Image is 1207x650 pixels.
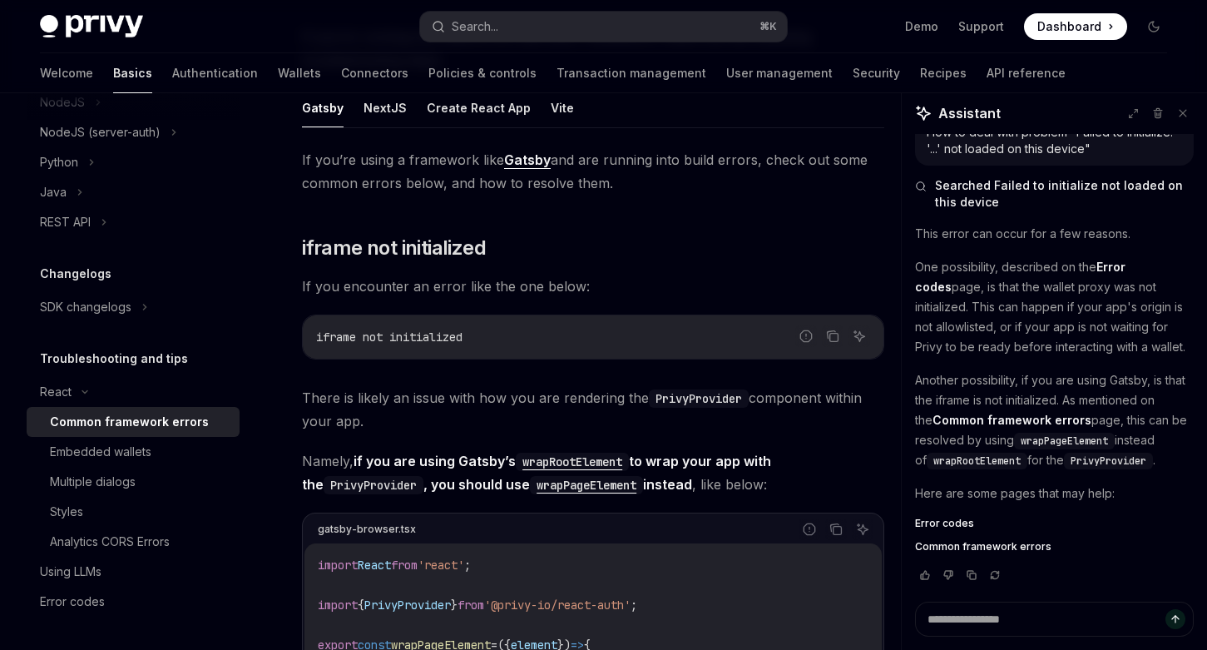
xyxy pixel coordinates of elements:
h5: Troubleshooting and tips [40,349,188,369]
a: wrapPageElement [530,476,643,493]
strong: Error codes [915,260,1125,294]
a: Gatsby [504,151,551,169]
a: Basics [113,53,152,93]
span: There is likely an issue with how you are rendering the component within your app. [302,386,884,433]
code: PrivyProvider [649,390,749,408]
a: Using LLMs [27,557,240,587]
span: Namely, , like below: [302,449,884,496]
span: Dashboard [1037,18,1101,35]
span: wrapRootElement [933,454,1021,468]
button: Searched Failed to initialize not loaded on this device [915,177,1194,211]
button: Copy the contents from the code block [822,325,843,347]
span: React [358,558,391,573]
div: Embedded wallets [50,442,151,462]
a: Transaction management [557,53,706,93]
div: How to deal with problem "Failed to initialize: '...' not loaded on this device" [927,124,1182,157]
span: If you’re using a framework like and are running into build errors, check out some common errors ... [302,148,884,195]
a: Demo [905,18,938,35]
span: 'react' [418,558,464,573]
button: Ask AI [852,519,873,540]
span: ⌘ K [759,20,777,33]
a: Security [853,53,900,93]
button: Search...⌘K [420,12,787,42]
div: Search... [452,17,498,37]
div: gatsby-browser.tsx [318,519,416,540]
a: Recipes [920,53,967,93]
a: Connectors [341,53,408,93]
a: Dashboard [1024,13,1127,40]
a: Error codes [27,587,240,617]
p: Here are some pages that may help: [915,484,1194,504]
a: Common framework errors [27,407,240,437]
p: One possibility, described on the page, is that the wallet proxy was not initialized. This can ha... [915,257,1194,357]
div: Common framework errors [50,412,209,432]
button: Toggle dark mode [1140,13,1167,40]
span: iframe not initialized [316,330,463,345]
a: API reference [987,53,1066,93]
a: Styles [27,497,240,527]
a: Error codes [915,517,1194,530]
button: Report incorrect code [799,519,820,540]
div: Java [40,182,67,202]
a: Analytics CORS Errors [27,527,240,557]
strong: Common framework errors [932,413,1091,427]
button: Vite [551,88,574,127]
button: Create React App [427,88,531,127]
div: React [40,382,72,402]
div: Error codes [40,592,105,612]
button: Gatsby [302,88,344,127]
span: from [391,558,418,573]
span: Common framework errors [915,540,1051,553]
span: Error codes [915,517,974,530]
code: wrapPageElement [530,476,643,494]
a: Authentication [172,53,258,93]
a: Welcome [40,53,93,93]
span: import [318,558,358,573]
span: ; [464,558,471,573]
p: Another possibility, if you are using Gatsby, is that the iframe is not initialized. As mentioned... [915,370,1194,470]
code: wrapRootElement [516,453,629,471]
span: Searched Failed to initialize not loaded on this device [935,177,1194,211]
span: Assistant [938,103,1001,123]
span: If you encounter an error like the one below: [302,275,884,298]
a: Policies & controls [428,53,537,93]
h5: Changelogs [40,264,111,284]
a: Support [958,18,1004,35]
span: wrapPageElement [1021,434,1108,448]
a: Multiple dialogs [27,467,240,497]
a: Common framework errors [915,540,1194,553]
a: Wallets [278,53,321,93]
div: Analytics CORS Errors [50,532,170,552]
div: Styles [50,502,83,522]
span: PrivyProvider [1071,454,1146,468]
p: This error can occur for a few reasons. [915,224,1194,244]
button: NextJS [364,88,407,127]
div: SDK changelogs [40,297,131,317]
button: Copy the contents from the code block [825,519,847,540]
span: iframe not initialized [302,235,486,261]
button: Ask AI [848,325,870,347]
a: Embedded wallets [27,437,240,467]
div: Python [40,152,78,172]
a: wrapRootElement [516,453,629,469]
code: PrivyProvider [324,476,423,494]
img: dark logo [40,15,143,38]
div: Using LLMs [40,562,101,582]
button: Report incorrect code [795,325,817,347]
button: Send message [1165,609,1185,629]
div: NodeJS (server-auth) [40,122,161,142]
div: REST API [40,212,91,232]
div: Multiple dialogs [50,472,136,492]
a: User management [726,53,833,93]
strong: if you are using Gatsby’s to wrap your app with the , you should use instead [302,453,771,493]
